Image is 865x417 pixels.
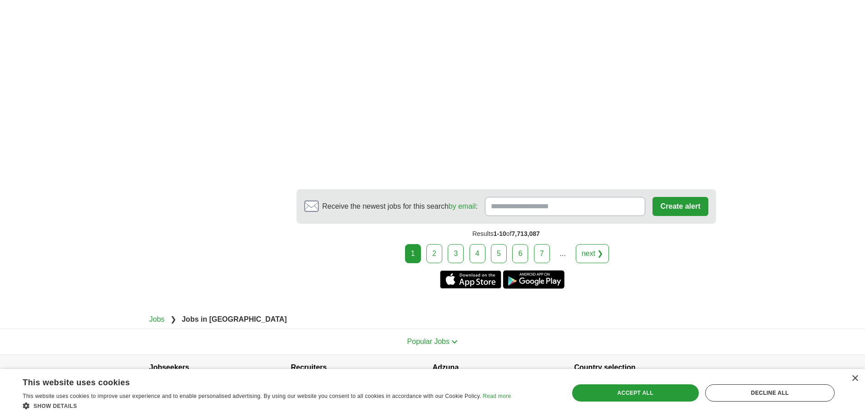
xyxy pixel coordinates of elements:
a: Get the Android app [503,270,564,289]
a: 4 [470,244,485,263]
button: Create alert [652,197,708,216]
div: Accept all [572,384,699,402]
div: ... [554,245,572,263]
span: Receive the newest jobs for this search : [322,201,478,212]
span: Popular Jobs [407,338,450,345]
h4: Country selection [574,355,716,380]
div: Results of [297,224,716,244]
span: 1-10 [494,230,506,237]
span: This website uses cookies to improve user experience and to enable personalised advertising. By u... [23,393,481,399]
span: Show details [34,403,77,409]
a: Read more, opens a new window [483,393,511,399]
div: 1 [405,244,421,263]
a: Get the iPhone app [440,270,501,289]
strong: Jobs in [GEOGRAPHIC_DATA] [182,315,287,323]
div: Show details [23,401,511,410]
div: Decline all [705,384,835,402]
a: 5 [491,244,507,263]
a: next ❯ [576,244,609,263]
span: 7,713,087 [512,230,540,237]
a: 6 [512,244,528,263]
a: 3 [448,244,464,263]
img: toggle icon [451,340,458,344]
a: by email [449,202,476,210]
div: Close [851,375,858,382]
a: 7 [534,244,550,263]
a: 2 [426,244,442,263]
a: Jobs [149,315,165,323]
span: ❯ [170,315,176,323]
div: This website uses cookies [23,374,488,388]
